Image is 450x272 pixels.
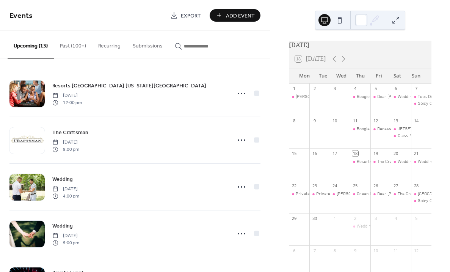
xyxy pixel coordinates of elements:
div: 9 [312,118,317,124]
span: [DATE] [52,186,79,193]
div: 11 [393,248,399,253]
div: 9 [352,248,358,253]
div: Wedding [391,94,411,100]
div: 7 [312,248,317,253]
span: The Craftsman [52,129,88,137]
div: Sat [388,68,407,84]
div: 3 [373,215,378,221]
div: Ocean Resorts [350,191,370,198]
div: Parkside Tavern [411,191,431,198]
div: Spicy Cantina [411,198,431,204]
div: Tops Diner [411,94,431,100]
div: 26 [373,183,378,189]
div: 5 [373,86,378,92]
div: 17 [332,150,338,156]
div: Private Event [289,191,309,198]
div: 12 [373,118,378,124]
a: Resorts [GEOGRAPHIC_DATA] [US_STATE][GEOGRAPHIC_DATA] [52,81,206,90]
div: Recess Bar [377,126,399,133]
span: Wedding [52,222,73,230]
div: Patio Palooza [330,191,350,198]
div: Private Event [316,191,342,198]
a: Export [165,9,207,22]
div: Fri [370,68,388,84]
div: Boogie Nights [350,94,370,100]
div: [DATE] [289,41,431,50]
span: 4:00 pm [52,193,79,199]
div: 1 [332,215,338,221]
div: The Craftsman [398,191,426,198]
div: 2 [312,86,317,92]
div: 12 [413,248,419,253]
span: [DATE] [52,139,79,146]
span: [DATE] [52,232,79,239]
div: 19 [373,150,378,156]
button: Past (100+) [54,31,92,58]
div: 7 [413,86,419,92]
button: Add Event [210,9,260,22]
div: Boogie Nights [357,126,383,133]
span: 9:00 pm [52,146,79,153]
div: Dear Maud [370,191,391,198]
div: 30 [312,215,317,221]
div: 8 [332,248,338,253]
div: 23 [312,183,317,189]
div: Dear [PERSON_NAME] [377,191,420,198]
div: Class Reunion [398,133,425,139]
div: 10 [332,118,338,124]
div: Wed [332,68,351,84]
div: Recess Bar [370,126,391,133]
div: The Craftsman [370,159,391,165]
div: 16 [312,150,317,156]
div: 5 [413,215,419,221]
div: Spicy Cantina [411,101,431,107]
div: Spicy Cantina [418,101,444,107]
div: 28 [413,183,419,189]
a: The Craftsman [52,128,88,137]
div: 24 [332,183,338,189]
a: Wedding [52,221,73,230]
div: The Craftsman [391,191,411,198]
div: 15 [291,150,297,156]
div: 1 [291,86,297,92]
div: Donovan's Reef [289,94,309,100]
div: 21 [413,150,419,156]
div: Wedding [411,159,431,165]
span: Events [9,8,33,23]
button: Upcoming (13) [8,31,54,59]
div: 29 [291,215,297,221]
div: 25 [352,183,358,189]
div: Private Event [296,191,322,198]
span: 12:00 pm [52,99,82,106]
div: 4 [352,86,358,92]
div: JETSET Grand Opening [398,126,441,133]
div: [PERSON_NAME] Reef [296,94,338,100]
div: Wedding [398,94,414,100]
div: 3 [332,86,338,92]
div: 18 [352,150,358,156]
div: 11 [352,118,358,124]
div: 13 [393,118,399,124]
button: Recurring [92,31,127,58]
button: Submissions [127,31,169,58]
div: [PERSON_NAME] [337,191,369,198]
div: The Craftsman [377,159,406,165]
div: Thu [351,68,370,84]
div: Ocean Resorts [357,191,385,198]
div: Tops Diner [418,94,438,100]
div: Spicy Cantina [418,198,444,204]
a: Wedding [52,175,73,183]
div: 4 [393,215,399,221]
div: Wedding [418,159,434,165]
div: 10 [373,248,378,253]
div: 2 [352,215,358,221]
div: Wedding [350,223,370,230]
div: 27 [393,183,399,189]
div: Sun [407,68,425,84]
span: Export [181,12,201,20]
div: Boogie Nights [357,94,383,100]
span: [DATE] [52,92,82,99]
div: Dear Maud [370,94,391,100]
